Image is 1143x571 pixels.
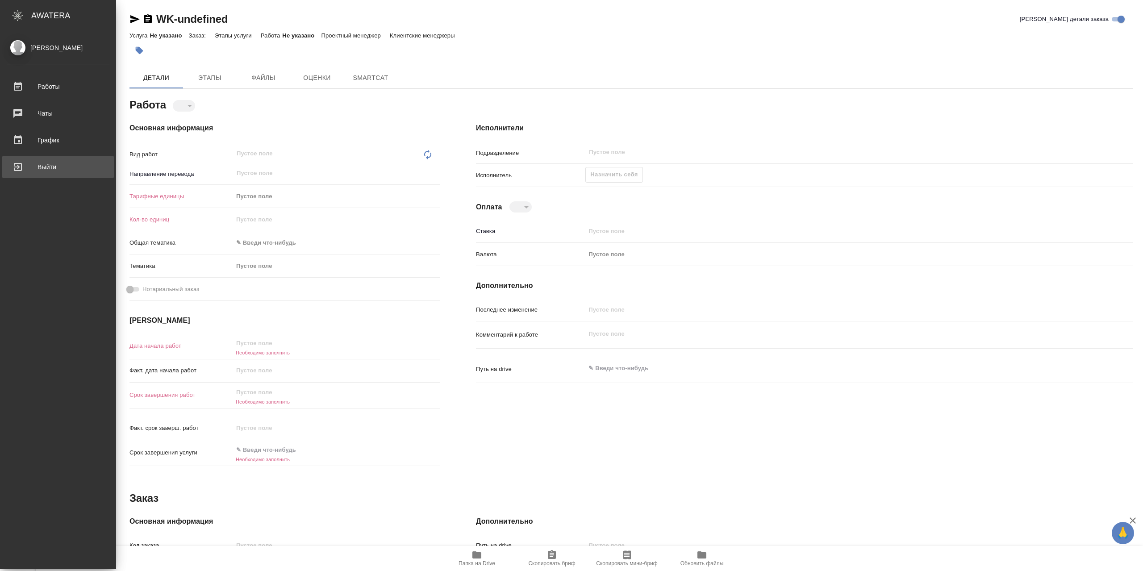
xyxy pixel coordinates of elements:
[129,14,140,25] button: Скопировать ссылку для ЯМессенджера
[233,399,440,404] h6: Необходимо заполнить
[7,43,109,53] div: [PERSON_NAME]
[476,330,585,339] p: Комментарий к работе
[233,258,440,274] div: Пустое поле
[296,72,338,83] span: Оценки
[233,235,440,250] div: ✎ Введи что-нибудь
[588,250,1068,259] div: Пустое поле
[664,546,739,571] button: Обновить файлы
[129,96,166,112] h2: Работа
[129,342,233,350] p: Дата начала работ
[129,541,233,550] p: Код заказа
[233,337,311,350] input: Пустое поле
[509,201,532,213] div: ​
[173,100,195,111] div: ​
[233,421,311,434] input: Пустое поле
[459,560,495,567] span: Папка на Drive
[129,123,440,133] h4: Основная информация
[585,539,1078,552] input: Пустое поле
[585,247,1078,262] div: Пустое поле
[236,238,430,247] div: ✎ Введи что-нибудь
[236,192,430,201] div: Пустое поле
[129,315,440,326] h4: [PERSON_NAME]
[7,107,109,120] div: Чаты
[7,160,109,174] div: Выйти
[476,541,585,550] p: Путь на drive
[233,364,311,377] input: Пустое поле
[129,192,233,201] p: Тарифные единицы
[476,123,1133,133] h4: Исполнители
[142,14,153,25] button: Скопировать ссылку
[2,129,114,151] a: График
[233,189,440,204] div: Пустое поле
[129,516,440,527] h4: Основная информация
[282,32,321,39] p: Не указано
[129,150,233,159] p: Вид работ
[2,102,114,125] a: Чаты
[233,457,440,462] h6: Необходимо заполнить
[1020,15,1109,24] span: [PERSON_NAME] детали заказа
[129,215,233,224] p: Кол-во единиц
[476,516,1133,527] h4: Дополнительно
[233,350,440,355] h6: Необходимо заполнить
[215,32,254,39] p: Этапы услуги
[7,133,109,147] div: График
[261,32,283,39] p: Работа
[1115,524,1130,542] span: 🙏
[2,156,114,178] a: Выйти
[349,72,392,83] span: SmartCat
[321,32,383,39] p: Проектный менеджер
[188,72,231,83] span: Этапы
[129,424,233,433] p: Факт. срок заверш. работ
[476,149,585,158] p: Подразделение
[129,491,159,505] h2: Заказ
[233,444,311,457] input: ✎ Введи что-нибудь
[514,546,589,571] button: Скопировать бриф
[142,285,199,294] span: Нотариальный заказ
[150,32,188,39] p: Не указано
[129,238,233,247] p: Общая тематика
[129,262,233,271] p: Тематика
[242,72,285,83] span: Файлы
[188,32,208,39] p: Заказ:
[585,303,1078,316] input: Пустое поле
[680,560,724,567] span: Обновить файлы
[129,41,149,60] button: Добавить тэг
[233,539,440,552] input: Пустое поле
[588,147,1057,158] input: Пустое поле
[585,225,1078,238] input: Пустое поле
[476,280,1133,291] h4: Дополнительно
[476,250,585,259] p: Валюта
[236,168,419,179] input: Пустое поле
[129,32,150,39] p: Услуга
[390,32,457,39] p: Клиентские менеджеры
[135,72,178,83] span: Детали
[476,365,585,374] p: Путь на drive
[476,202,502,213] h4: Оплата
[528,560,575,567] span: Скопировать бриф
[476,171,585,180] p: Исполнитель
[596,560,657,567] span: Скопировать мини-бриф
[2,75,114,98] a: Работы
[129,366,233,375] p: Факт. дата начала работ
[439,546,514,571] button: Папка на Drive
[236,262,430,271] div: Пустое поле
[233,386,311,399] input: Пустое поле
[156,13,228,25] a: WK-undefined
[129,391,233,400] p: Срок завершения работ
[129,448,233,457] p: Срок завершения услуги
[476,227,585,236] p: Ставка
[7,80,109,93] div: Работы
[233,213,440,226] input: Пустое поле
[31,7,116,25] div: AWATERA
[129,170,233,179] p: Направление перевода
[589,546,664,571] button: Скопировать мини-бриф
[476,305,585,314] p: Последнее изменение
[1112,522,1134,544] button: 🙏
